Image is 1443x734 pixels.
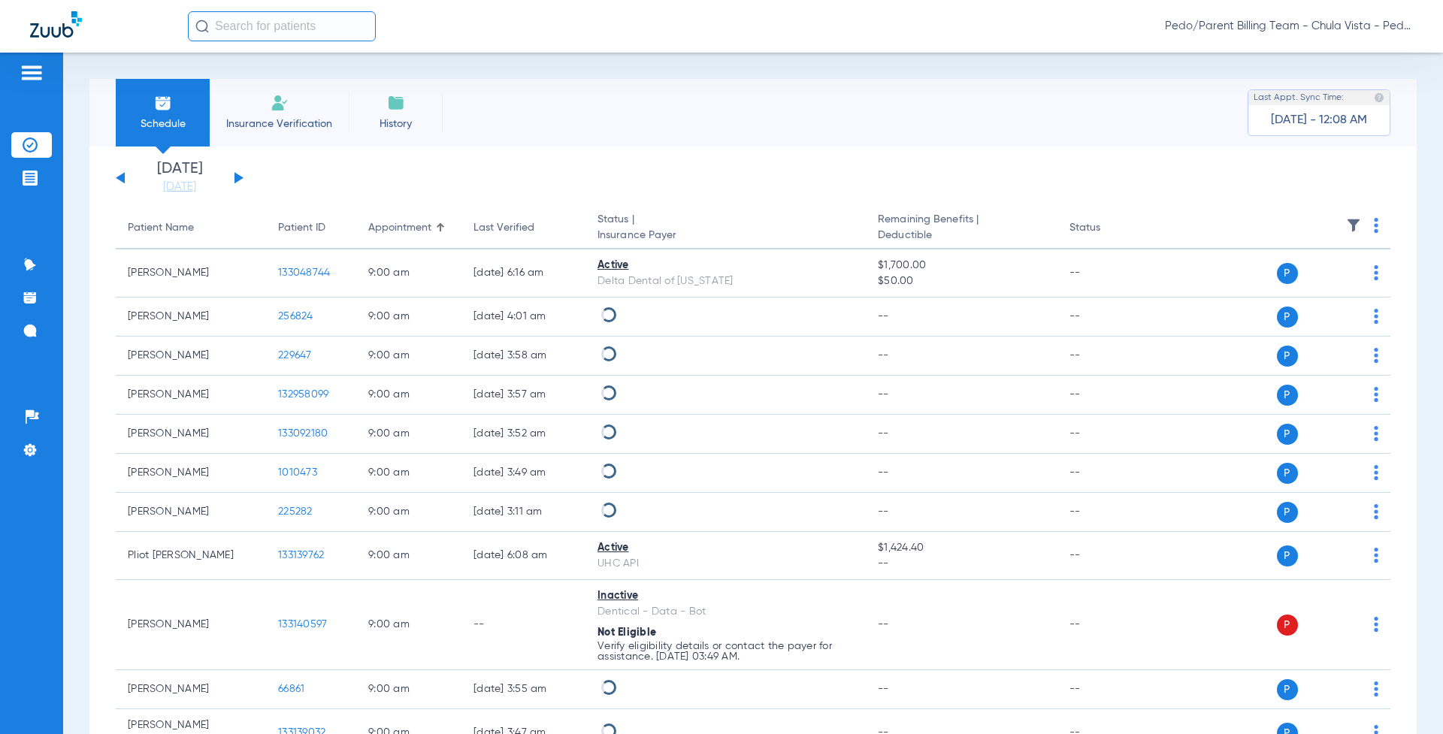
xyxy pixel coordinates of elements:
td: 9:00 AM [356,580,461,670]
span: Schedule [127,116,198,131]
span: History [360,116,431,131]
div: Last Verified [473,220,534,236]
span: Insurance Verification [221,116,337,131]
div: Patient ID [278,220,344,236]
td: 9:00 AM [356,337,461,376]
td: [DATE] 6:16 AM [461,249,585,298]
span: P [1277,463,1298,484]
span: -- [878,467,889,478]
img: group-dot-blue.svg [1374,426,1378,441]
td: [DATE] 3:58 AM [461,337,585,376]
img: group-dot-blue.svg [1374,348,1378,363]
div: Appointment [368,220,449,236]
th: Status | [585,207,866,249]
img: Manual Insurance Verification [271,94,289,112]
th: Status [1057,207,1159,249]
td: -- [1057,415,1159,454]
td: [PERSON_NAME] [116,670,266,709]
img: Search Icon [195,20,209,33]
span: 1010473 [278,467,317,478]
img: group-dot-blue.svg [1374,309,1378,324]
td: [PERSON_NAME] [116,415,266,454]
span: Deductible [878,228,1045,243]
span: -- [878,428,889,439]
td: [PERSON_NAME] [116,454,266,493]
img: last sync help info [1374,92,1384,103]
span: -- [878,311,889,322]
span: 66861 [278,684,304,694]
span: Not Eligible [597,627,656,638]
span: 132958099 [278,389,328,400]
img: hamburger-icon [20,64,44,82]
td: 9:00 AM [356,493,461,532]
td: -- [1057,298,1159,337]
span: P [1277,263,1298,284]
span: P [1277,679,1298,700]
td: [PERSON_NAME] [116,337,266,376]
span: P [1277,424,1298,445]
img: filter.svg [1346,218,1361,233]
td: 9:00 AM [356,376,461,415]
img: Schedule [154,94,172,112]
span: 225282 [278,506,313,517]
td: -- [1057,376,1159,415]
span: -- [878,350,889,361]
div: Patient Name [128,220,194,236]
div: UHC API [597,556,854,572]
td: [PERSON_NAME] [116,376,266,415]
th: Remaining Benefits | [866,207,1057,249]
span: P [1277,307,1298,328]
input: Search for patients [188,11,376,41]
div: Dentical - Data - Bot [597,604,854,620]
img: group-dot-blue.svg [1374,387,1378,402]
span: Last Appt. Sync Time: [1254,90,1344,105]
td: [DATE] 6:08 AM [461,532,585,580]
td: [DATE] 3:49 AM [461,454,585,493]
span: P [1277,502,1298,523]
td: [PERSON_NAME] [116,580,266,670]
span: 133140597 [278,619,327,630]
td: -- [1057,670,1159,709]
span: 229647 [278,350,312,361]
td: 9:00 AM [356,249,461,298]
img: group-dot-blue.svg [1374,504,1378,519]
li: [DATE] [135,162,225,195]
td: [DATE] 4:01 AM [461,298,585,337]
td: -- [1057,580,1159,670]
img: Zuub Logo [30,11,82,38]
span: $1,424.40 [878,540,1045,556]
span: P [1277,346,1298,367]
td: 9:00 AM [356,670,461,709]
td: -- [1057,337,1159,376]
td: Pliot [PERSON_NAME] [116,532,266,580]
td: -- [1057,532,1159,580]
span: [DATE] - 12:08 AM [1271,113,1367,128]
img: group-dot-blue.svg [1374,617,1378,632]
span: -- [878,506,889,517]
span: 256824 [278,311,313,322]
span: Insurance Payer [597,228,854,243]
span: P [1277,615,1298,636]
div: Delta Dental of [US_STATE] [597,273,854,289]
span: P [1277,545,1298,566]
span: 133048744 [278,267,330,278]
div: Active [597,540,854,556]
div: Inactive [597,588,854,604]
span: 133139762 [278,550,324,560]
td: -- [1057,249,1159,298]
span: $50.00 [878,273,1045,289]
div: Appointment [368,220,431,236]
span: 133092180 [278,428,328,439]
img: group-dot-blue.svg [1374,218,1378,233]
td: -- [1057,454,1159,493]
td: [PERSON_NAME] [116,249,266,298]
img: group-dot-blue.svg [1374,265,1378,280]
span: -- [878,619,889,630]
div: Patient ID [278,220,325,236]
img: group-dot-blue.svg [1374,681,1378,696]
a: [DATE] [135,180,225,195]
span: $1,700.00 [878,258,1045,273]
div: Last Verified [473,220,573,236]
p: Verify eligibility details or contact the payer for assistance. [DATE] 03:49 AM. [597,641,854,662]
img: group-dot-blue.svg [1374,548,1378,563]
